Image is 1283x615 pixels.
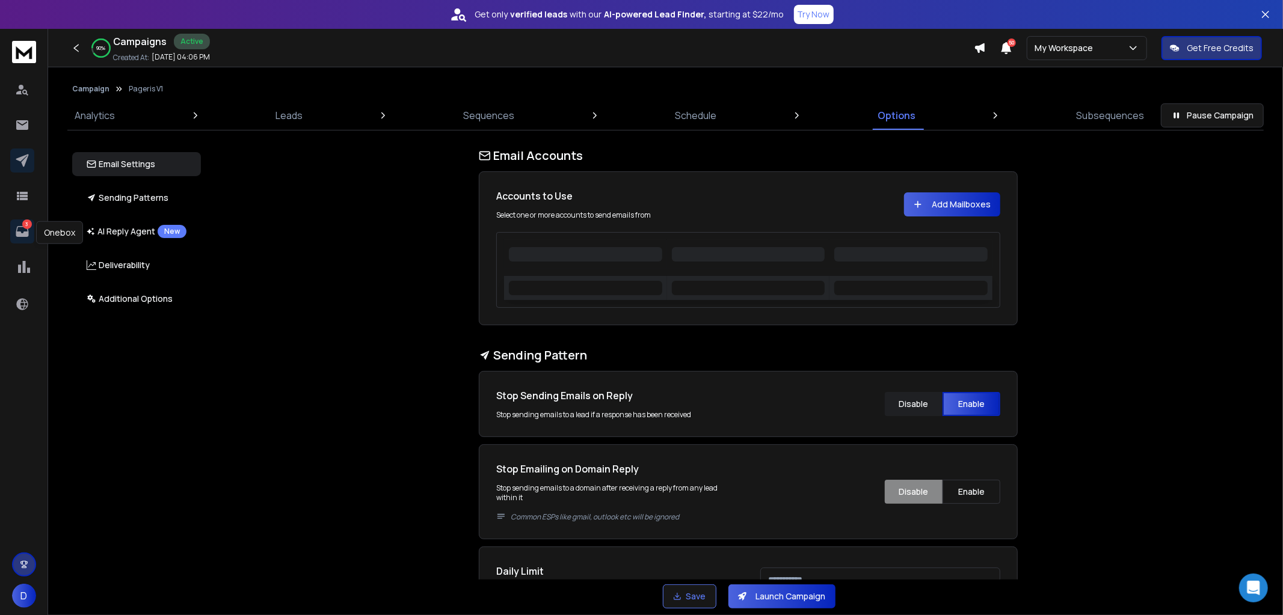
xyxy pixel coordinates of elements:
p: 90 % [97,44,106,52]
p: Sequences [463,108,514,123]
strong: AI-powered Lead Finder, [605,8,707,20]
p: Get Free Credits [1187,42,1254,54]
a: Options [870,101,923,130]
p: My Workspace [1035,42,1098,54]
span: 50 [1008,38,1016,47]
p: Leads [275,108,303,123]
div: Open Intercom Messenger [1239,574,1268,602]
button: D [12,584,36,608]
p: Get only with our starting at $22/mo [475,8,784,20]
p: 3 [22,219,32,229]
strong: verified leads [511,8,568,20]
button: Pause Campaign [1161,103,1264,127]
a: Sequences [456,101,522,130]
button: Get Free Credits [1161,36,1262,60]
a: Schedule [668,101,724,130]
a: Subsequences [1069,101,1151,130]
h1: Campaigns [113,34,167,49]
p: [DATE] 04:06 PM [152,52,210,62]
p: Try Now [798,8,830,20]
p: Pageris V1 [129,84,163,94]
button: Try Now [794,5,834,24]
img: logo [12,41,36,63]
a: 3 [10,219,34,243]
p: Options [878,108,915,123]
a: Leads [268,101,310,130]
p: Schedule [675,108,717,123]
p: Email Settings [87,158,155,170]
div: Active [174,34,210,49]
p: Subsequences [1076,108,1144,123]
p: Analytics [75,108,115,123]
a: Analytics [67,101,122,130]
p: Created At: [113,53,149,63]
div: Onebox [36,221,83,244]
button: Email Settings [72,152,201,176]
h1: Email Accounts [479,147,1018,164]
button: Campaign [72,84,109,94]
